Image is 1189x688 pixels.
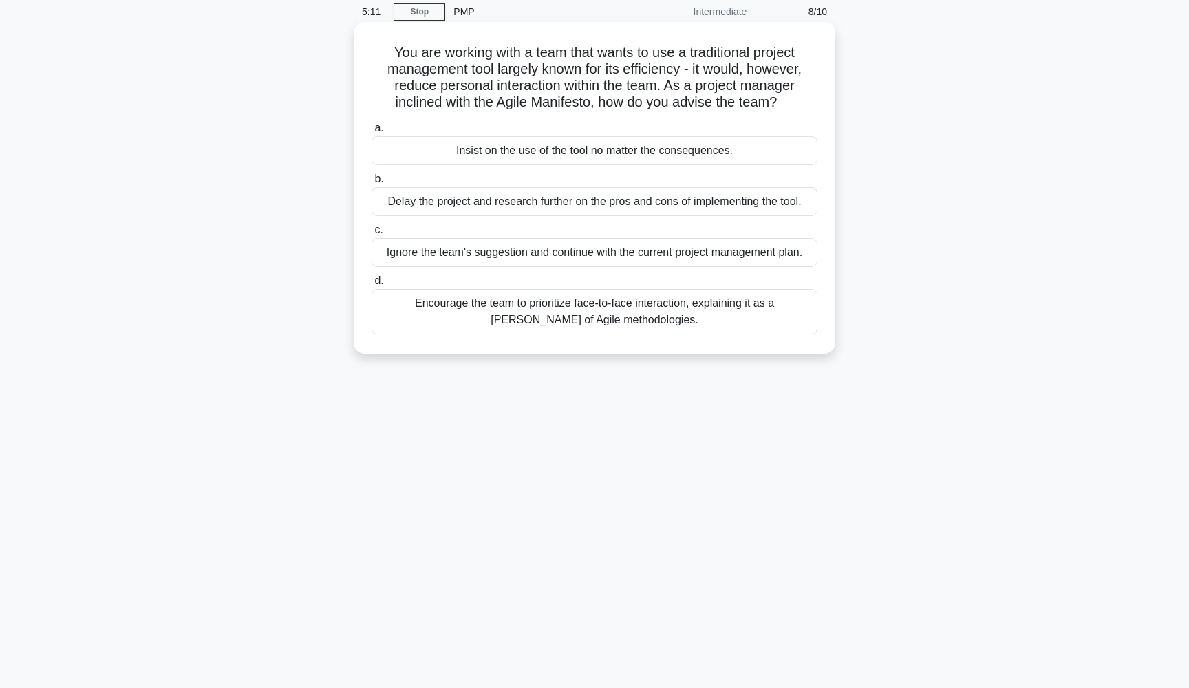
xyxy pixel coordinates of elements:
[374,224,383,235] span: c.
[374,275,383,286] span: d.
[372,136,817,165] div: Insist on the use of the tool no matter the consequences.
[372,187,817,216] div: Delay the project and research further on the pros and cons of implementing the tool.
[372,238,817,267] div: Ignore the team's suggestion and continue with the current project management plan.
[374,122,383,133] span: a.
[394,3,445,21] a: Stop
[370,44,819,111] h5: You are working with a team that wants to use a traditional project management tool largely known...
[374,173,383,184] span: b.
[372,289,817,334] div: Encourage the team to prioritize face-to-face interaction, explaining it as a [PERSON_NAME] of Ag...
